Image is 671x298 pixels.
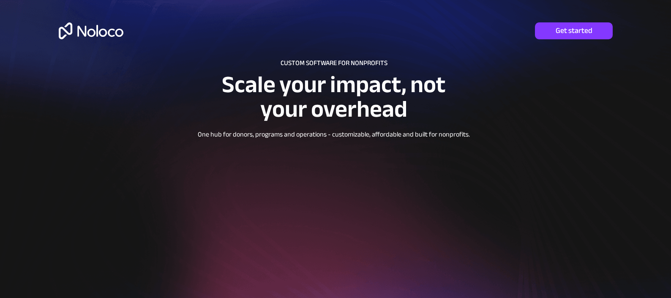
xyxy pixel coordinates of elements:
span: Scale your impact, not your overhead [222,63,445,131]
span: Get started [535,26,613,36]
a: Get started [535,22,613,39]
span: One hub for donors, programs and operations - customizable, affordable and built for nonprofits. [198,128,470,141]
span: CUSTOM SOFTWARE FOR NONPROFITS [281,57,387,69]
